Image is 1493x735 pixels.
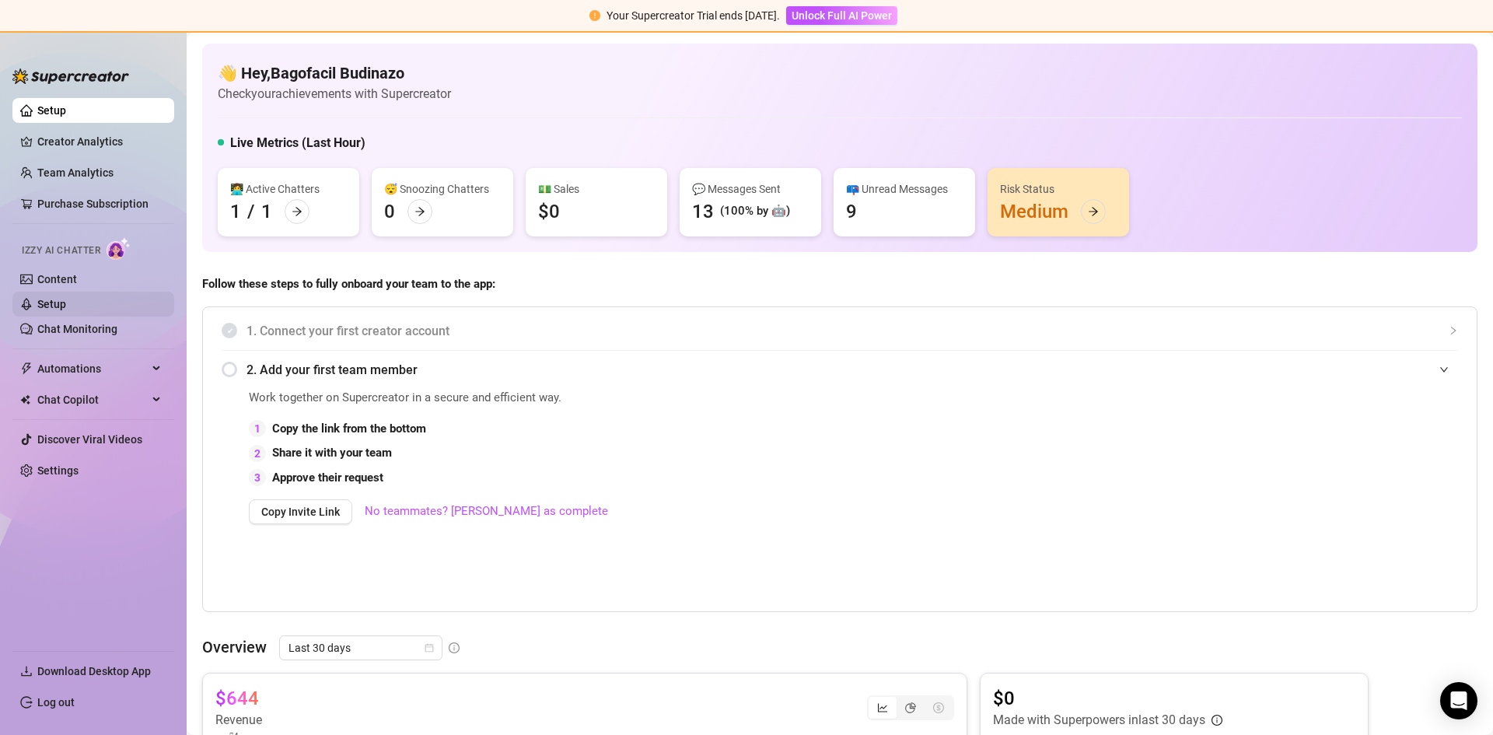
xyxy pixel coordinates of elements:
[37,104,66,117] a: Setup
[247,321,1458,341] span: 1. Connect your first creator account
[37,433,142,446] a: Discover Viral Videos
[20,665,33,677] span: download
[292,206,302,217] span: arrow-right
[249,469,266,486] div: 3
[249,389,1108,408] span: Work together on Supercreator in a secure and efficient way.
[1440,682,1477,719] div: Open Intercom Messenger
[792,9,892,22] span: Unlock Full AI Power
[202,277,495,291] strong: Follow these steps to fully onboard your team to the app:
[247,360,1458,380] span: 2. Add your first team member
[215,711,262,730] article: Revenue
[222,312,1458,350] div: 1. Connect your first creator account
[261,199,272,224] div: 1
[607,9,780,22] span: Your Supercreator Trial ends [DATE].
[720,202,790,221] div: (100% by 🤖)
[1449,326,1458,335] span: collapsed
[786,6,897,25] button: Unlock Full AI Power
[538,180,655,198] div: 💵 Sales
[846,180,963,198] div: 📪 Unread Messages
[846,199,857,224] div: 9
[22,243,100,258] span: Izzy AI Chatter
[692,180,809,198] div: 💬 Messages Sent
[993,686,1222,711] article: $0
[261,506,340,518] span: Copy Invite Link
[37,273,77,285] a: Content
[692,199,714,224] div: 13
[37,166,114,179] a: Team Analytics
[786,9,897,22] a: Unlock Full AI Power
[1000,180,1117,198] div: Risk Status
[414,206,425,217] span: arrow-right
[37,323,117,335] a: Chat Monitoring
[37,696,75,709] a: Log out
[230,134,365,152] h5: Live Metrics (Last Hour)
[230,180,347,198] div: 👩‍💻 Active Chatters
[905,702,916,713] span: pie-chart
[20,394,30,405] img: Chat Copilot
[933,702,944,713] span: dollar-circle
[384,180,501,198] div: 😴 Snoozing Chatters
[37,191,162,216] a: Purchase Subscription
[37,129,162,154] a: Creator Analytics
[288,636,433,660] span: Last 30 days
[218,84,451,103] article: Check your achievements with Supercreator
[867,695,954,720] div: segmented control
[589,10,600,21] span: exclamation-circle
[218,62,451,84] h4: 👋 Hey, Bagofacil Budinazo
[249,420,266,437] div: 1
[272,422,426,436] strong: Copy the link from the bottom
[107,237,131,260] img: AI Chatter
[37,356,148,381] span: Automations
[20,362,33,375] span: thunderbolt
[1439,365,1449,374] span: expanded
[272,471,383,485] strong: Approve their request
[425,643,434,653] span: calendar
[222,351,1458,389] div: 2. Add your first team member
[12,68,129,84] img: logo-BBDzfeDw.svg
[202,635,267,659] article: Overview
[1147,389,1458,588] iframe: Adding Team Members
[449,642,460,653] span: info-circle
[877,702,888,713] span: line-chart
[1212,715,1222,726] span: info-circle
[993,711,1205,730] article: Made with Superpowers in last 30 days
[37,665,151,677] span: Download Desktop App
[37,464,79,477] a: Settings
[37,387,148,412] span: Chat Copilot
[384,199,395,224] div: 0
[215,686,259,711] article: $644
[365,502,608,521] a: No teammates? [PERSON_NAME] as complete
[272,446,392,460] strong: Share it with your team
[249,499,352,524] button: Copy Invite Link
[249,445,266,462] div: 2
[538,199,560,224] div: $0
[230,199,241,224] div: 1
[37,298,66,310] a: Setup
[1088,206,1099,217] span: arrow-right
